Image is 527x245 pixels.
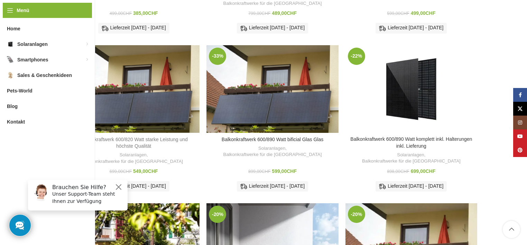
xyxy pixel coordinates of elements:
[411,168,436,174] bdi: 699,00
[7,116,25,128] span: Kontakt
[513,129,527,143] a: YouTube Social Link
[7,85,33,97] span: Pets-World
[248,11,270,16] bdi: 799,00
[7,22,20,35] span: Home
[80,137,188,149] a: Balkonkraftwerk 600/820 Watt starke Leistung und höchste Qualität
[513,102,527,116] a: X Social Link
[348,48,365,65] span: -22%
[513,143,527,157] a: Pinterest Social Link
[209,206,226,223] span: -20%
[206,45,338,133] a: Balkonkraftwerk 600/890 Watt bificial Glas Glas
[210,145,335,158] div: ,
[237,181,308,192] div: Lieferzeit [DATE] - [DATE]
[350,136,472,149] a: Balkonkraftwerk 600/890 Watt komplett inkl. Halterungen inkl. Lieferung
[7,100,18,112] span: Blog
[7,56,14,63] img: Smartphones
[387,169,409,174] bdi: 898,00
[84,158,183,165] a: Balkonkraftwerke für die [GEOGRAPHIC_DATA]
[362,158,461,165] a: Balkonkraftwerke für die [GEOGRAPHIC_DATA]
[503,221,520,238] a: Scroll to top button
[426,168,436,174] span: CHF
[223,151,322,158] a: Balkonkraftwerke für die [GEOGRAPHIC_DATA]
[148,168,158,174] span: CHF
[345,45,477,133] a: Balkonkraftwerk 600/890 Watt komplett inkl. Halterungen inkl. Lieferung
[17,7,29,14] span: Menü
[209,48,226,65] span: -33%
[110,11,132,16] bdi: 499,00
[98,181,169,192] div: Lieferzeit [DATE] - [DATE]
[71,152,196,165] div: ,
[258,145,285,152] a: Solaranlagen
[287,168,297,174] span: CHF
[348,206,365,223] span: -20%
[262,169,271,174] span: CHF
[237,23,308,33] div: Lieferzeit [DATE] - [DATE]
[68,45,200,133] a: Balkonkraftwerk 600/820 Watt starke Leistung und höchste Qualität
[222,137,323,142] a: Balkonkraftwerk 600/890 Watt bificial Glas Glas
[513,116,527,129] a: Instagram Social Link
[397,152,424,158] a: Solaranlagen
[248,169,270,174] bdi: 899,00
[120,152,147,158] a: Solaranlagen
[30,16,101,31] p: Unser Support-Team steht Ihnen zur Verfügung
[262,11,271,16] span: CHF
[123,11,132,16] span: CHF
[349,152,474,165] div: ,
[272,168,297,174] bdi: 599,00
[400,169,409,174] span: CHF
[133,168,158,174] bdi: 549,00
[17,53,48,66] span: Smartphones
[17,38,48,50] span: Solaranlagen
[30,10,101,16] h6: Brauchen Sie Hilfe?
[148,10,158,16] span: CHF
[17,69,72,81] span: Sales & Geschenkideen
[272,10,297,16] bdi: 489,00
[426,10,436,16] span: CHF
[98,23,169,33] div: Lieferzeit [DATE] - [DATE]
[123,169,132,174] span: CHF
[387,11,409,16] bdi: 599,00
[92,9,100,17] button: Close
[7,72,14,79] img: Sales & Geschenkideen
[411,10,436,16] bdi: 499,00
[513,88,527,102] a: Facebook Social Link
[110,169,132,174] bdi: 699,00
[7,41,14,48] img: Solaranlagen
[287,10,297,16] span: CHF
[133,10,158,16] bdi: 385,00
[376,181,447,192] div: Lieferzeit [DATE] - [DATE]
[10,10,27,27] img: Customer service
[376,23,447,33] div: Lieferzeit [DATE] - [DATE]
[400,11,409,16] span: CHF
[223,0,322,7] a: Balkonkraftwerke für die [GEOGRAPHIC_DATA]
